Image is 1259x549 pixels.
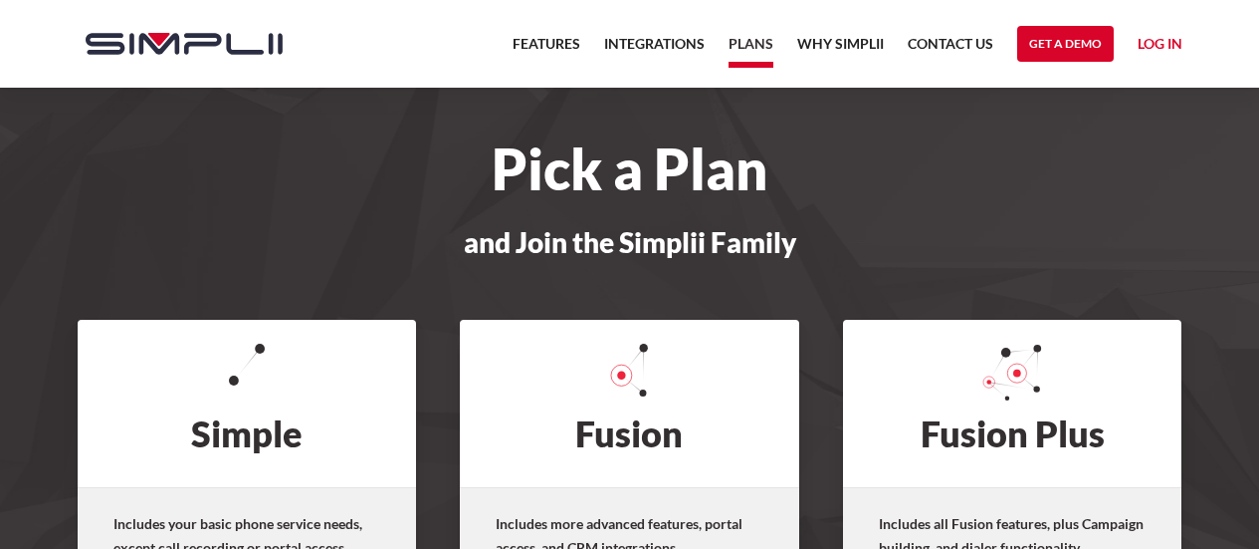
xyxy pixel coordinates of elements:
a: Plans [729,32,773,68]
h3: and Join the Simplii Family [66,227,1194,257]
a: Integrations [604,32,705,68]
a: Features [513,32,580,68]
a: Why Simplii [797,32,884,68]
h2: Fusion [460,320,799,487]
h1: Pick a Plan [66,147,1194,191]
h2: Fusion Plus [843,320,1182,487]
a: Contact US [908,32,993,68]
img: Simplii [86,33,283,55]
h2: Simple [78,320,417,487]
a: Get a Demo [1017,26,1114,62]
a: Log in [1138,32,1182,62]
